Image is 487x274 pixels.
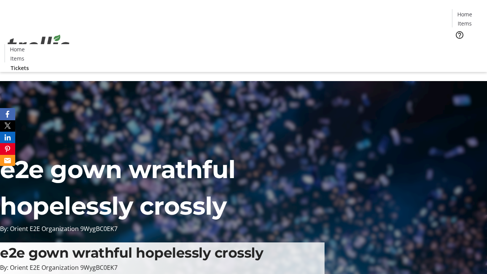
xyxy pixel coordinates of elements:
[10,54,24,62] span: Items
[458,44,476,52] span: Tickets
[5,45,29,53] a: Home
[10,45,25,53] span: Home
[11,64,29,72] span: Tickets
[457,10,472,18] span: Home
[452,10,477,18] a: Home
[458,19,472,27] span: Items
[5,64,35,72] a: Tickets
[452,19,477,27] a: Items
[5,26,72,64] img: Orient E2E Organization 9WygBC0EK7's Logo
[452,27,467,43] button: Help
[5,54,29,62] a: Items
[452,44,482,52] a: Tickets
